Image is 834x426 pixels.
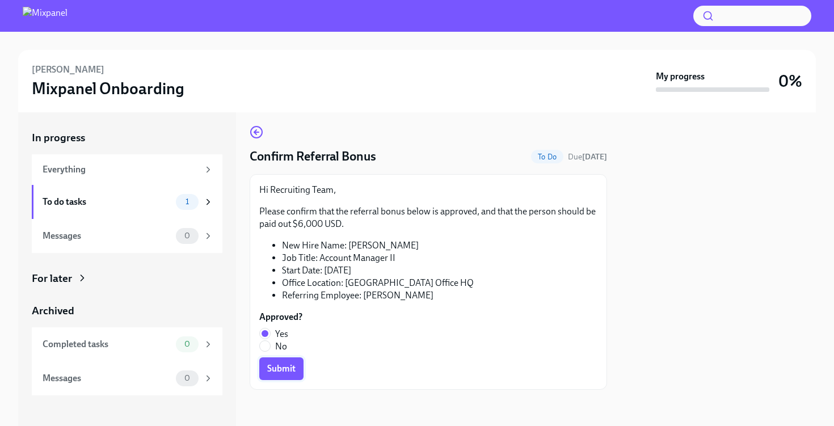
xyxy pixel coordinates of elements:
[32,361,222,395] a: Messages0
[778,71,802,91] h3: 0%
[275,328,288,340] span: Yes
[43,372,171,385] div: Messages
[32,271,72,286] div: For later
[282,239,597,252] li: New Hire Name: [PERSON_NAME]
[656,70,705,83] strong: My progress
[32,271,222,286] a: For later
[32,130,222,145] a: In progress
[23,7,68,25] img: Mixpanel
[43,196,171,208] div: To do tasks
[179,197,196,206] span: 1
[32,327,222,361] a: Completed tasks0
[32,78,184,99] h3: Mixpanel Onboarding
[178,374,197,382] span: 0
[32,303,222,318] a: Archived
[43,230,171,242] div: Messages
[43,338,171,351] div: Completed tasks
[282,264,597,277] li: Start Date: [DATE]
[259,184,597,196] p: Hi Recruiting Team,
[282,252,597,264] li: Job Title: Account Manager II
[282,289,597,302] li: Referring Employee: [PERSON_NAME]
[32,154,222,185] a: Everything
[259,357,304,380] button: Submit
[178,231,197,240] span: 0
[32,219,222,253] a: Messages0
[32,64,104,76] h6: [PERSON_NAME]
[250,148,376,165] h4: Confirm Referral Bonus
[282,277,597,289] li: Office Location: [GEOGRAPHIC_DATA] Office HQ
[275,340,287,353] span: No
[582,152,607,162] strong: [DATE]
[531,153,563,161] span: To Do
[259,311,302,323] label: Approved?
[43,163,199,176] div: Everything
[178,340,197,348] span: 0
[259,205,597,230] p: Please confirm that the referral bonus below is approved, and that the person should be paid out ...
[32,185,222,219] a: To do tasks1
[568,151,607,162] span: October 11th, 2025 11:00
[568,152,607,162] span: Due
[267,363,296,374] span: Submit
